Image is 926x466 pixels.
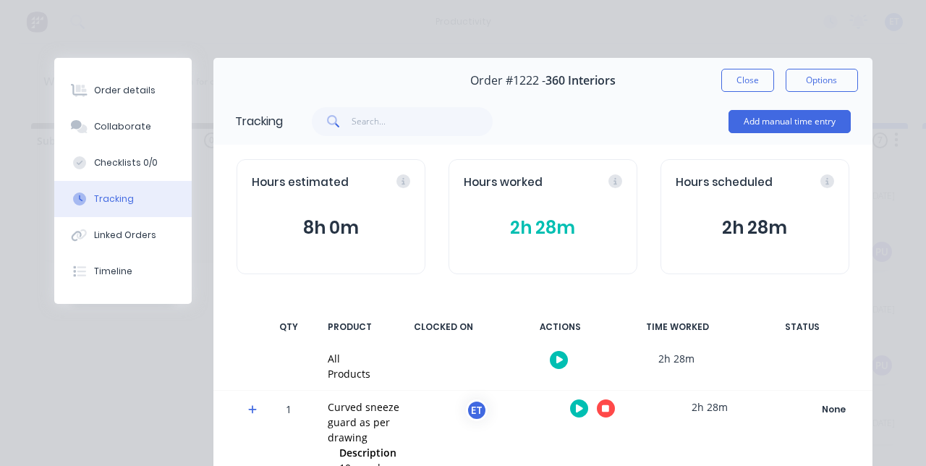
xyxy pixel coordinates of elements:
[741,312,864,342] div: STATUS
[676,214,834,242] button: 2h 28m
[54,72,192,109] button: Order details
[252,214,410,242] button: 8h 0m
[464,214,622,242] button: 2h 28m
[721,69,774,92] button: Close
[252,174,349,191] span: Hours estimated
[94,192,134,206] div: Tracking
[54,181,192,217] button: Tracking
[676,174,773,191] span: Hours scheduled
[466,399,488,421] div: ET
[786,69,858,92] button: Options
[339,445,396,460] span: Description
[624,312,732,342] div: TIME WORKED
[545,74,616,88] span: 360 Interiors
[389,312,498,342] div: CLOCKED ON
[267,312,310,342] div: QTY
[328,399,404,445] div: Curved sneeze guard as per drawing
[94,84,156,97] div: Order details
[464,174,543,191] span: Hours worked
[94,120,151,133] div: Collaborate
[54,217,192,253] button: Linked Orders
[782,400,886,419] div: None
[622,342,731,375] div: 2h 28m
[781,399,887,420] button: None
[94,156,158,169] div: Checklists 0/0
[352,107,493,136] input: Search...
[54,145,192,181] button: Checklists 0/0
[655,391,764,423] div: 2h 28m
[54,253,192,289] button: Timeline
[235,113,283,130] div: Tracking
[94,229,156,242] div: Linked Orders
[94,265,132,278] div: Timeline
[54,109,192,145] button: Collaborate
[506,312,615,342] div: ACTIONS
[729,110,851,133] button: Add manual time entry
[470,74,545,88] span: Order #1222 -
[319,312,381,342] div: PRODUCT
[328,351,370,381] div: All Products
